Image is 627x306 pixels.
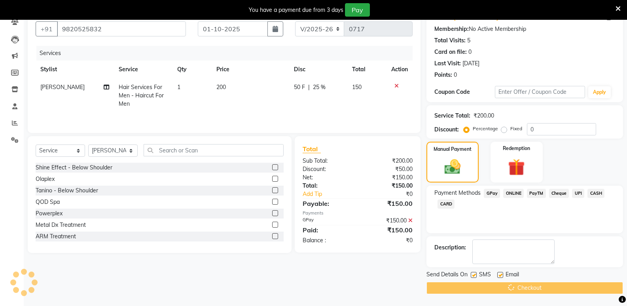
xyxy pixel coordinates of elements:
[358,173,419,182] div: ₹150.00
[438,200,455,209] span: CARD
[303,210,413,217] div: Payments
[358,217,419,225] div: ₹150.00
[36,209,63,218] div: Powerplex
[119,84,164,107] span: Hair Services For Men - Haircut For Men
[386,61,413,78] th: Action
[468,48,472,56] div: 0
[467,36,470,45] div: 5
[434,88,494,96] div: Coupon Code
[368,190,419,198] div: ₹0
[588,86,611,98] button: Apply
[434,25,615,33] div: No Active Membership
[212,61,289,78] th: Price
[503,189,524,198] span: ONLINE
[297,182,358,190] div: Total:
[434,48,467,56] div: Card on file:
[36,198,60,206] div: QOD Spa
[289,61,348,78] th: Disc
[439,158,466,176] img: _cash.svg
[36,46,419,61] div: Services
[352,84,362,91] span: 150
[503,157,530,178] img: _gift.svg
[297,173,358,182] div: Net:
[358,157,419,165] div: ₹200.00
[313,83,326,91] span: 25 %
[434,36,466,45] div: Total Visits:
[57,21,186,36] input: Search by Name/Mobile/Email/Code
[434,125,459,134] div: Discount:
[474,112,494,120] div: ₹200.00
[503,145,530,152] label: Redemption
[36,186,98,195] div: Tanino - Below Shoulder
[297,165,358,173] div: Discount:
[297,157,358,165] div: Sub Total:
[216,84,226,91] span: 200
[358,165,419,173] div: ₹50.00
[495,86,585,98] input: Enter Offer / Coupon Code
[294,83,305,91] span: 50 F
[297,190,368,198] a: Add Tip
[347,61,386,78] th: Total
[549,189,569,198] span: Cheque
[308,83,310,91] span: |
[527,189,546,198] span: PayTM
[454,71,457,79] div: 0
[36,61,114,78] th: Stylist
[303,145,321,153] span: Total
[40,84,85,91] span: [PERSON_NAME]
[297,199,358,208] div: Payable:
[36,232,76,241] div: ARM Treatment
[358,236,419,245] div: ₹0
[358,225,419,235] div: ₹150.00
[473,125,498,132] label: Percentage
[36,21,58,36] button: +91
[177,84,180,91] span: 1
[36,163,112,172] div: Shine Effect - Below Shoulder
[510,125,522,132] label: Fixed
[345,3,370,17] button: Pay
[587,189,604,198] span: CASH
[434,243,466,252] div: Description:
[434,71,452,79] div: Points:
[36,175,55,183] div: Olaplex
[506,270,519,280] span: Email
[434,146,472,153] label: Manual Payment
[297,217,358,225] div: GPay
[114,61,172,78] th: Service
[172,61,212,78] th: Qty
[572,189,584,198] span: UPI
[479,270,491,280] span: SMS
[434,112,470,120] div: Service Total:
[434,25,469,33] div: Membership:
[36,221,86,229] div: Metal Dx Treatment
[144,144,284,156] input: Search or Scan
[358,182,419,190] div: ₹150.00
[297,225,358,235] div: Paid:
[462,59,479,68] div: [DATE]
[434,59,461,68] div: Last Visit:
[249,6,343,14] div: You have a payment due from 3 days
[297,236,358,245] div: Balance :
[358,199,419,208] div: ₹150.00
[426,270,468,280] span: Send Details On
[484,189,500,198] span: GPay
[434,189,481,197] span: Payment Methods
